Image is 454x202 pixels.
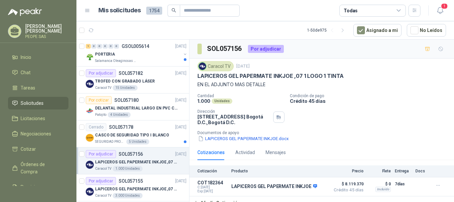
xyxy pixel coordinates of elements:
[86,44,91,49] div: 1
[330,188,364,192] span: Crédito 45 días
[76,94,189,120] a: Por cotizarSOL057180[DATE] Company LogoDELANTAL INDUSTRIAL LARGO EN PVC COLOR AMARILLOPatojito4 U...
[175,70,186,77] p: [DATE]
[197,73,344,80] p: LAPICEROS GEL PAPERMATE INKJOE ,07 1 LOGO 1 TINTA
[108,112,131,117] div: 4 Unidades
[86,42,188,64] a: 1 0 0 0 0 0 GSOL005614[DATE] Company LogoPORTERIASalamanca Oleaginosas SAS
[290,98,451,104] p: Crédito 45 días
[113,193,143,198] div: 3.000 Unidades
[86,161,94,169] img: Company Logo
[8,8,42,16] img: Logo peakr
[95,132,169,138] p: CASCO DE SEGURIDAD TIPO I BLANCO
[95,139,125,144] p: SEGURIDAD PROVISER LTDA
[25,24,68,33] p: [PERSON_NAME] [PERSON_NAME]
[236,63,250,70] p: [DATE]
[197,189,227,193] span: Exp: [DATE]
[197,109,271,114] p: Dirección
[434,5,446,17] button: 1
[86,69,116,77] div: Por adjudicar
[95,166,111,171] p: Caracol TV
[119,152,143,156] p: SOL057156
[98,6,141,15] h1: Mis solicitudes
[86,188,94,196] img: Company Logo
[207,44,243,54] h3: SOL057156
[197,61,234,71] div: Caracol TV
[76,147,189,174] a: Por adjudicarSOL057156[DATE] Company LogoLAPICEROS GEL PAPERMATE INKJOE ,07 1 LOGO 1 TINTACaracol...
[95,58,137,64] p: Salamanca Oleaginosas SAS
[197,130,451,135] p: Documentos de apoyo
[375,187,391,192] div: Incluido
[197,149,225,156] div: Cotizaciones
[368,169,391,173] p: Flete
[114,44,119,49] div: 0
[415,169,429,173] p: Docs
[231,169,326,173] p: Producto
[95,78,155,85] p: TROFEO CON GRABADO LÁSER
[21,183,45,191] span: Remisiones
[21,130,51,137] span: Negociaciones
[235,149,255,156] div: Actividad
[248,45,284,53] div: Por adjudicar
[86,80,94,88] img: Company Logo
[8,112,68,125] a: Licitaciones
[407,24,446,37] button: No Leídos
[8,143,68,155] a: Cotizar
[197,114,271,125] p: [STREET_ADDRESS] Bogotá D.C. , Bogotá D.C.
[344,7,358,14] div: Todas
[197,185,227,189] span: C: [DATE]
[175,178,186,184] p: [DATE]
[441,3,448,9] span: 1
[86,123,106,131] div: Cerrado
[95,112,106,117] p: Patojito
[330,169,364,173] p: Precio
[86,177,116,185] div: Por adjudicar
[95,105,178,111] p: DELANTAL INDUSTRIAL LARGO EN PVC COLOR AMARILLO
[21,145,36,153] span: Cotizar
[86,107,94,115] img: Company Logo
[86,134,94,142] img: Company Logo
[368,180,391,188] p: $ 0
[171,8,176,13] span: search
[175,151,186,157] p: [DATE]
[197,98,210,104] p: 1.000
[8,97,68,109] a: Solicitudes
[76,120,189,147] a: CerradoSOL057178[DATE] Company LogoCASCO DE SEGURIDAD TIPO I BLANCOSEGURIDAD PROVISER LTDA5 Unidades
[95,51,115,58] p: PORTERIA
[266,149,286,156] div: Mensajes
[330,180,364,188] span: $ 8.119.370
[108,44,113,49] div: 0
[119,179,143,183] p: SOL057155
[114,98,139,102] p: SOL057180
[113,85,138,91] div: 15 Unidades
[86,150,116,158] div: Por adjudicar
[25,35,68,39] p: PEOPE SAS
[231,184,317,190] p: LAPICEROS GEL PAPERMATE INKJOE
[8,51,68,64] a: Inicio
[8,181,68,193] a: Remisiones
[21,84,35,92] span: Tareas
[353,24,401,37] button: Asignado a mi
[21,54,31,61] span: Inicio
[76,67,189,94] a: Por adjudicarSOL057182[DATE] Company LogoTROFEO CON GRABADO LÁSERCaracol TV15 Unidades
[175,97,186,103] p: [DATE]
[95,159,178,165] p: LAPICEROS GEL PAPERMATE INKJOE ,07 1 LOGO 1 TINTA
[109,125,133,129] p: SOL057178
[197,81,446,88] p: EN EL ADJUNTO MAS DETALLE
[97,44,102,49] div: 0
[21,100,44,107] span: Solicitudes
[21,115,45,122] span: Licitaciones
[122,44,149,49] p: GSOL005614
[8,127,68,140] a: Negociaciones
[146,7,162,15] span: 1754
[86,53,94,61] img: Company Logo
[8,82,68,94] a: Tareas
[119,71,143,76] p: SOL057182
[113,166,143,171] div: 1.000 Unidades
[103,44,108,49] div: 0
[212,99,232,104] div: Unidades
[307,25,348,36] div: 1 - 50 de 975
[76,174,189,201] a: Por adjudicarSOL057155[DATE] Company LogoLAPICEROS GEL PAPERMATE INKJOE ,07 1 LOGO 1 TINTACaracol...
[95,85,111,91] p: Caracol TV
[197,135,289,142] button: LAPICEROS GEL PAPERMATE INKJOE.docx
[8,66,68,79] a: Chat
[91,44,96,49] div: 0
